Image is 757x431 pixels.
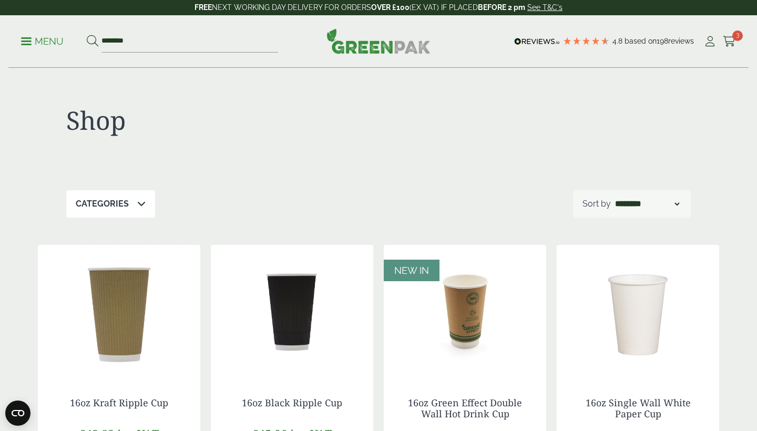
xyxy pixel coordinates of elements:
[394,265,429,276] span: NEW IN
[732,30,743,41] span: 3
[703,36,717,47] i: My Account
[242,396,342,409] a: 16oz Black Ripple Cup
[625,37,657,45] span: Based on
[371,3,410,12] strong: OVER £100
[514,38,560,45] img: REVIEWS.io
[586,396,691,420] a: 16oz Single Wall White Paper Cup
[668,37,694,45] span: reviews
[384,245,546,376] img: 16oz Green Effect Double Wall Hot Drink cup
[21,35,64,48] p: Menu
[326,28,431,54] img: GreenPak Supplies
[478,3,525,12] strong: BEFORE 2 pm
[723,36,736,47] i: Cart
[657,37,668,45] span: 198
[66,105,378,136] h1: Shop
[211,245,373,376] img: 16oz Black Ripple Cup-0
[562,36,610,46] div: 4.79 Stars
[76,198,129,210] p: Categories
[723,34,736,49] a: 3
[527,3,562,12] a: See T&C's
[613,198,681,210] select: Shop order
[70,396,168,409] a: 16oz Kraft Ripple Cup
[557,245,719,376] img: 16oz Single Wall White Paper Cup-0
[582,198,611,210] p: Sort by
[195,3,212,12] strong: FREE
[612,37,625,45] span: 4.8
[5,401,30,426] button: Open CMP widget
[38,245,200,376] img: 16oz Kraft c
[408,396,522,420] a: 16oz Green Effect Double Wall Hot Drink Cup
[21,35,64,46] a: Menu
